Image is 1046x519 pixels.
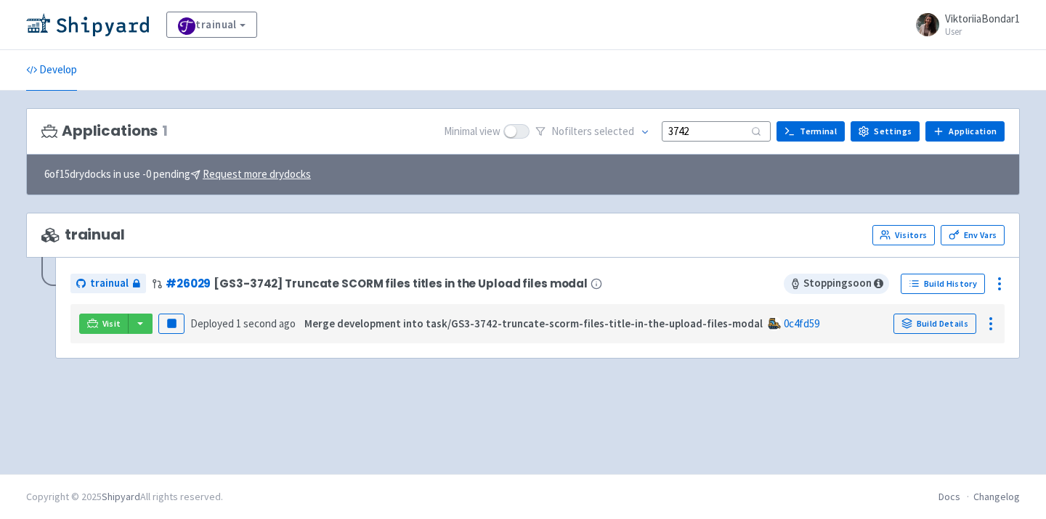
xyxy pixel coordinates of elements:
span: ViktoriiaBondar1 [945,12,1020,25]
a: trainual [70,274,146,293]
time: 1 second ago [236,316,296,330]
div: Copyright © 2025 All rights reserved. [26,489,223,504]
a: Terminal [777,121,845,142]
h3: Applications [41,123,168,139]
u: Request more drydocks [203,167,311,181]
a: Changelog [973,490,1020,503]
span: No filter s [551,123,634,140]
a: Settings [851,121,920,142]
a: Visit [79,314,129,334]
a: Build Details [893,314,976,334]
img: Shipyard logo [26,13,149,36]
a: Visitors [872,225,935,245]
span: [GS3-3742] Truncate SCORM files titles in the Upload files modal [214,277,588,290]
span: Stopping soon [784,274,889,294]
span: trainual [41,226,125,243]
a: trainual [166,12,257,38]
small: User [945,27,1020,36]
a: Env Vars [941,225,1005,245]
a: Build History [901,274,985,294]
a: ViktoriiaBondar1 User [907,13,1020,36]
a: Application [925,121,1005,142]
strong: Merge development into task/GS3-3742-truncate-scorm-files-title-in-the-upload-files-modal [304,316,763,330]
button: Pause [158,314,185,334]
span: trainual [90,275,129,292]
a: #26029 [166,276,211,291]
span: 1 [162,123,168,139]
span: Minimal view [444,123,500,140]
a: 0c4fd59 [784,316,819,330]
span: selected [594,124,634,138]
span: Deployed [190,316,296,330]
span: 6 of 15 drydocks in use - 0 pending [44,166,311,183]
span: Visit [102,318,121,330]
a: Docs [938,490,960,503]
a: Shipyard [102,490,140,503]
input: Search... [662,121,771,141]
a: Develop [26,50,77,91]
